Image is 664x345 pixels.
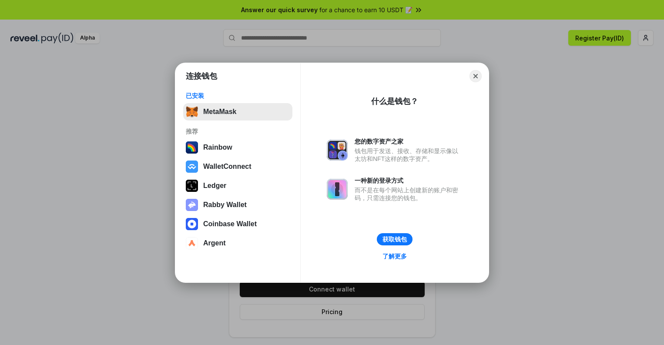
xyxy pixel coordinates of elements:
div: 获取钱包 [382,235,407,243]
div: Argent [203,239,226,247]
img: svg+xml,%3Csvg%20fill%3D%22none%22%20height%3D%2233%22%20viewBox%3D%220%200%2035%2033%22%20width%... [186,106,198,118]
div: Ledger [203,182,226,190]
div: 推荐 [186,127,290,135]
button: 获取钱包 [377,233,412,245]
button: Argent [183,234,292,252]
div: Coinbase Wallet [203,220,257,228]
button: WalletConnect [183,158,292,175]
button: Coinbase Wallet [183,215,292,233]
button: Ledger [183,177,292,194]
div: 已安装 [186,92,290,100]
div: MetaMask [203,108,236,116]
img: svg+xml,%3Csvg%20xmlns%3D%22http%3A%2F%2Fwww.w3.org%2F2000%2Fsvg%22%20fill%3D%22none%22%20viewBox... [186,199,198,211]
div: Rabby Wallet [203,201,247,209]
div: 您的数字资产之家 [355,137,463,145]
img: svg+xml,%3Csvg%20width%3D%22120%22%20height%3D%22120%22%20viewBox%3D%220%200%20120%20120%22%20fil... [186,141,198,154]
div: Rainbow [203,144,232,151]
img: svg+xml,%3Csvg%20xmlns%3D%22http%3A%2F%2Fwww.w3.org%2F2000%2Fsvg%22%20fill%3D%22none%22%20viewBox... [327,140,348,161]
button: MetaMask [183,103,292,121]
div: WalletConnect [203,163,252,171]
button: Rainbow [183,139,292,156]
div: 一种新的登录方式 [355,177,463,184]
img: svg+xml,%3Csvg%20width%3D%2228%22%20height%3D%2228%22%20viewBox%3D%220%200%2028%2028%22%20fill%3D... [186,237,198,249]
button: Close [469,70,482,82]
div: 了解更多 [382,252,407,260]
button: Rabby Wallet [183,196,292,214]
div: 而不是在每个网站上创建新的账户和密码，只需连接您的钱包。 [355,186,463,202]
img: svg+xml,%3Csvg%20xmlns%3D%22http%3A%2F%2Fwww.w3.org%2F2000%2Fsvg%22%20fill%3D%22none%22%20viewBox... [327,179,348,200]
div: 什么是钱包？ [371,96,418,107]
a: 了解更多 [377,251,412,262]
img: svg+xml,%3Csvg%20xmlns%3D%22http%3A%2F%2Fwww.w3.org%2F2000%2Fsvg%22%20width%3D%2228%22%20height%3... [186,180,198,192]
img: svg+xml,%3Csvg%20width%3D%2228%22%20height%3D%2228%22%20viewBox%3D%220%200%2028%2028%22%20fill%3D... [186,161,198,173]
img: svg+xml,%3Csvg%20width%3D%2228%22%20height%3D%2228%22%20viewBox%3D%220%200%2028%2028%22%20fill%3D... [186,218,198,230]
h1: 连接钱包 [186,71,217,81]
div: 钱包用于发送、接收、存储和显示像以太坊和NFT这样的数字资产。 [355,147,463,163]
